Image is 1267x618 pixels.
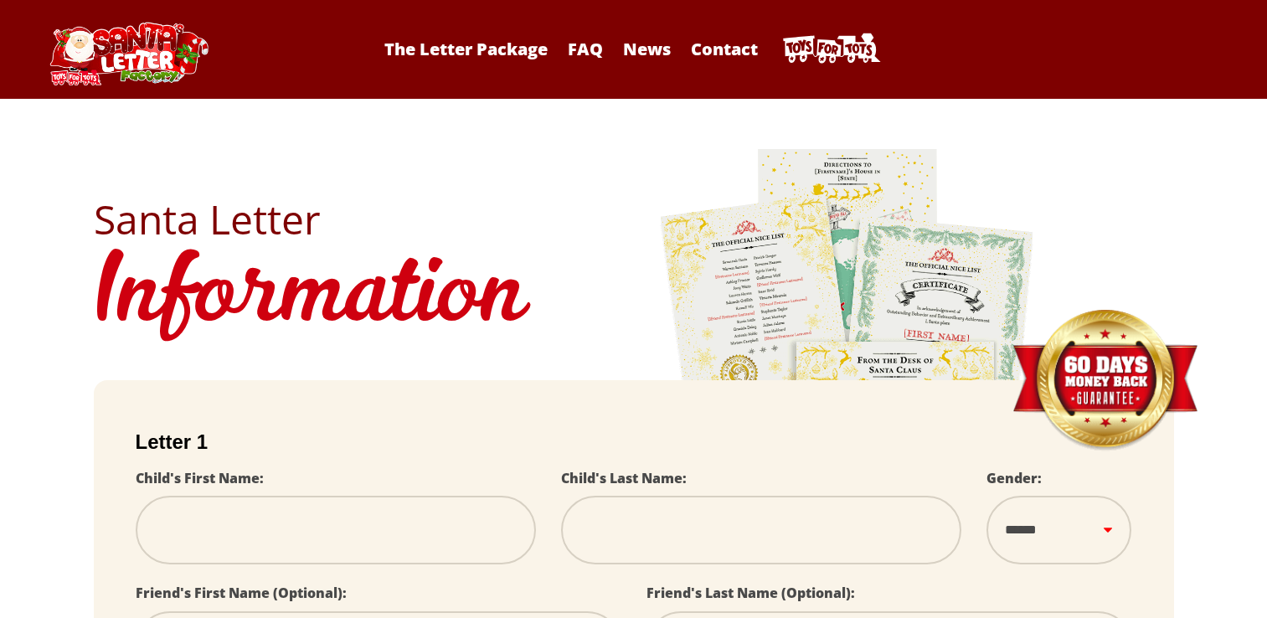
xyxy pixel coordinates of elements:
label: Gender: [986,469,1042,487]
h2: Letter 1 [136,430,1132,454]
img: letters.png [659,147,1036,615]
a: The Letter Package [376,38,556,60]
h1: Information [94,239,1174,355]
label: Friend's Last Name (Optional): [646,584,855,602]
label: Friend's First Name (Optional): [136,584,347,602]
label: Child's First Name: [136,469,264,487]
h2: Santa Letter [94,199,1174,239]
label: Child's Last Name: [561,469,687,487]
img: Money Back Guarantee [1011,309,1199,452]
a: Contact [682,38,766,60]
a: FAQ [559,38,611,60]
img: Santa Letter Logo [44,22,212,85]
a: News [615,38,679,60]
